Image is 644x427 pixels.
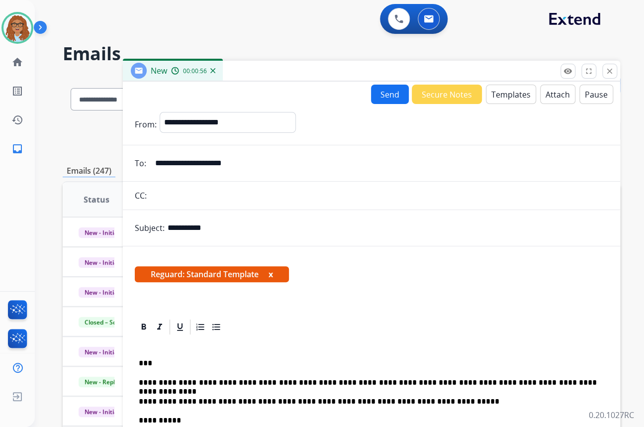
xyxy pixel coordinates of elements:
div: Bold [136,320,151,334]
button: x [269,268,273,280]
span: New - Initial [79,347,125,357]
button: Pause [579,85,613,104]
div: Bullet List [209,320,224,334]
span: Closed – Solved [79,317,134,327]
mat-icon: inbox [11,143,23,155]
div: Italic [152,320,167,334]
span: New - Initial [79,287,125,298]
mat-icon: remove_red_eye [563,67,572,76]
p: Emails (247) [63,165,115,177]
span: New - Reply [79,377,124,387]
h2: Emails [63,44,620,64]
button: Send [371,85,409,104]
span: New - Initial [79,227,125,238]
div: Ordered List [193,320,208,334]
button: Templates [486,85,536,104]
mat-icon: list_alt [11,85,23,97]
p: From: [135,118,157,130]
p: CC: [135,190,147,202]
mat-icon: fullscreen [584,67,593,76]
img: avatar [3,14,31,42]
span: New - Initial [79,407,125,417]
p: To: [135,157,146,169]
span: New - Initial [79,257,125,268]
div: Underline [173,320,187,334]
span: Status [84,194,109,206]
button: Attach [540,85,575,104]
p: Subject: [135,222,165,234]
mat-icon: history [11,114,23,126]
mat-icon: home [11,56,23,68]
mat-icon: close [605,67,614,76]
span: 00:00:56 [183,67,207,75]
button: Secure Notes [412,85,482,104]
span: New [151,65,167,76]
span: Reguard: Standard Template [135,266,289,282]
p: 0.20.1027RC [589,409,634,421]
